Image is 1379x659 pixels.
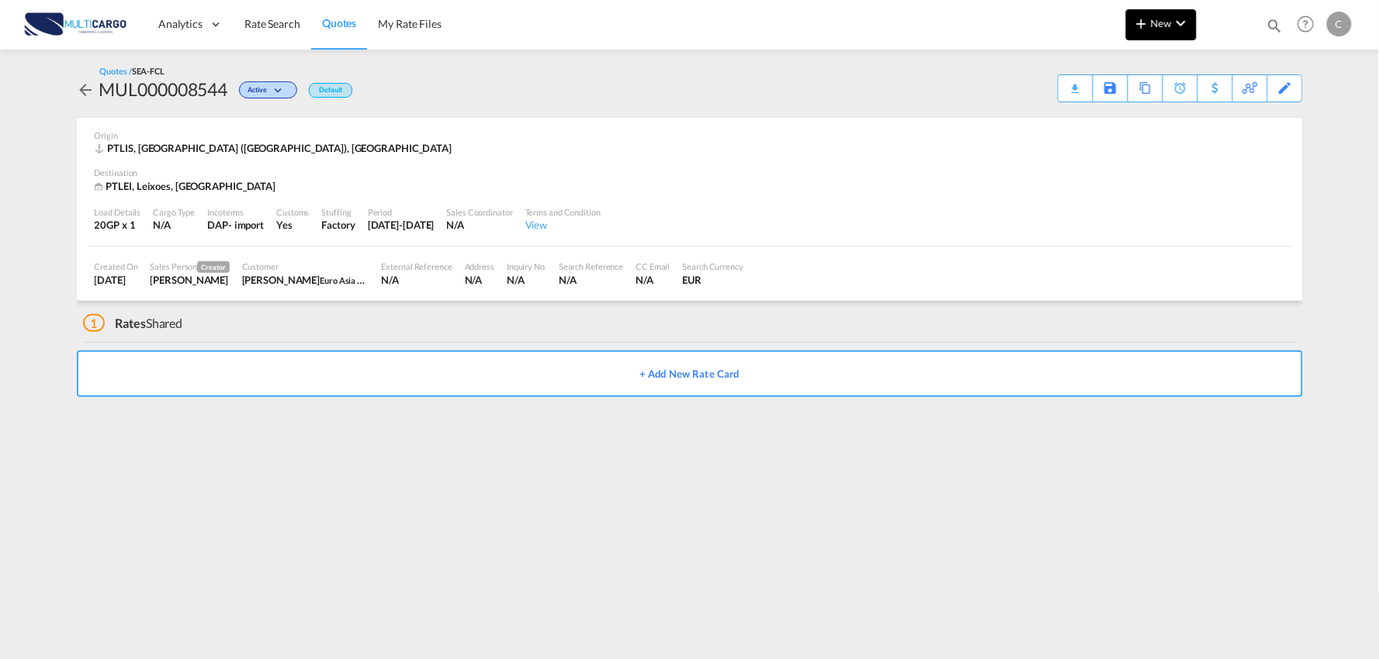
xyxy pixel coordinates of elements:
span: Quotes [322,16,356,29]
div: Search Currency [683,260,744,272]
div: N/A [559,273,623,287]
div: CC Email [636,260,670,272]
span: Analytics [158,16,203,32]
div: Address [465,260,494,272]
div: icon-magnify [1266,17,1284,40]
div: Origin [95,129,1285,141]
md-icon: icon-download [1066,78,1085,89]
span: Euro Asia Maritime Agencies Ltd [320,274,442,286]
md-icon: icon-chevron-down [1172,14,1190,33]
div: PTLIS, Lisbon (Lisboa), Asia [95,141,456,155]
div: Sales Coordinator [447,206,513,218]
div: C [1327,12,1352,36]
div: PTLEI, Leixoes, Europe [95,179,280,194]
span: SEA-FCL [132,66,165,76]
div: N/A [636,273,670,287]
div: Cargo Type [153,206,195,218]
div: icon-arrow-left [77,77,99,102]
div: Quotes /SEA-FCL [100,65,165,77]
div: Customs [276,206,309,218]
div: N/A [465,273,494,287]
div: DAP [207,218,228,232]
div: EUR [683,273,744,287]
div: Incoterms [207,206,264,218]
div: Save As Template [1093,75,1128,102]
div: Customer [242,260,369,272]
div: View [525,218,601,232]
div: Default [309,83,352,98]
div: Factory Stuffing [322,218,355,232]
div: 11 Sep 2026 [368,218,435,232]
div: 20GP x 1 [95,218,141,232]
span: Creator [197,261,229,273]
md-icon: icon-magnify [1266,17,1284,34]
div: Shared [83,315,183,332]
div: N/A [447,218,513,232]
md-icon: icon-chevron-down [271,87,289,95]
div: Help [1293,11,1327,39]
div: Sales Person [151,260,230,273]
span: PTLIS, [GEOGRAPHIC_DATA] ([GEOGRAPHIC_DATA]), [GEOGRAPHIC_DATA] [108,142,452,154]
div: Change Status Here [239,81,297,98]
span: Rates [115,316,146,330]
div: N/A [507,273,546,287]
div: Created On [95,260,138,272]
div: Yes [276,218,309,232]
div: Cesar Teixeira [151,273,230,287]
div: - import [228,218,264,232]
span: 1 [83,314,106,332]
span: New [1132,17,1190,29]
span: Help [1293,11,1319,37]
div: Terms and Condition [525,206,601,218]
div: MUL000008544 [99,77,228,102]
div: N/A [153,218,195,232]
div: Search Reference [559,260,623,272]
button: + Add New Rate Card [77,350,1303,397]
div: Destination [95,167,1285,178]
span: My Rate Files [378,17,442,30]
span: Active [248,85,270,100]
img: 82db67801a5411eeacfdbd8acfa81e61.png [23,7,128,42]
div: 23 Sep 2025 [95,273,138,287]
button: icon-plus 400-fgNewicon-chevron-down [1126,9,1197,40]
md-icon: icon-plus 400-fg [1132,14,1151,33]
div: Period [368,206,435,218]
div: Edward Winkworth [242,273,369,287]
md-icon: icon-arrow-left [77,81,95,99]
div: Stuffing [322,206,355,218]
div: Quote PDF is not available at this time [1066,75,1085,89]
div: N/A [382,273,452,287]
div: Load Details [95,206,141,218]
div: External Reference [382,260,452,272]
div: Inquiry No. [507,260,546,272]
span: Rate Search [244,17,300,30]
div: Change Status Here [227,77,301,102]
